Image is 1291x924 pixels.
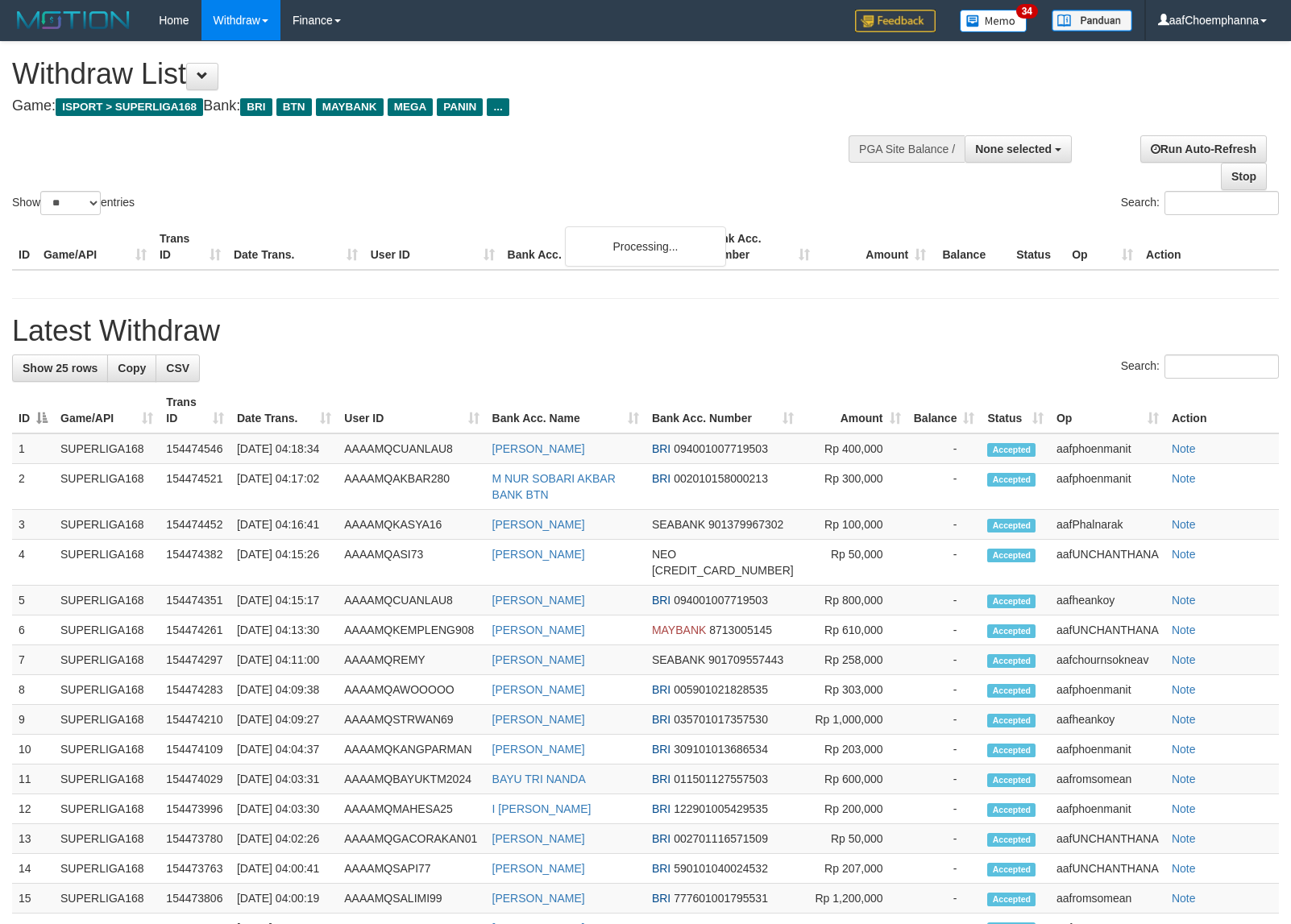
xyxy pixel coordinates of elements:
td: 154473763 [160,854,230,884]
span: BRI [652,442,670,455]
td: SUPERLIGA168 [54,854,160,884]
td: 2 [12,464,54,510]
td: Rp 200,000 [800,794,907,824]
td: - [907,764,982,794]
td: aafphoenmanit [1050,464,1165,510]
h1: Withdraw List [12,58,845,90]
a: Note [1172,802,1196,815]
span: Copy 590101040024532 to clipboard [674,862,768,875]
td: 15 [12,884,54,914]
a: [PERSON_NAME] [492,743,585,756]
td: - [907,884,982,914]
td: AAAAMQGACORAKAN01 [338,824,485,854]
span: BRI [652,832,670,845]
span: None selected [975,143,1052,155]
td: 154474297 [160,645,230,675]
td: 154474382 [160,540,230,586]
span: BRI [652,743,670,756]
a: [PERSON_NAME] [492,518,585,531]
span: BRI [652,773,670,785]
td: 3 [12,510,54,540]
td: Rp 610,000 [800,615,907,645]
td: - [907,794,982,824]
td: [DATE] 04:02:26 [230,824,338,854]
th: Balance [932,224,1010,270]
th: Status [1010,224,1065,270]
img: panduan.png [1052,10,1132,31]
td: AAAAMQSTRWAN69 [338,705,485,735]
td: SUPERLIGA168 [54,540,160,586]
td: 154474452 [160,510,230,540]
td: - [907,645,982,675]
label: Search: [1121,191,1279,215]
td: 154473806 [160,884,230,914]
a: Note [1172,442,1196,455]
td: [DATE] 04:03:31 [230,764,338,794]
td: SUPERLIGA168 [54,510,160,540]
span: Show 25 rows [23,362,98,375]
td: aafromsomean [1050,884,1165,914]
a: Note [1172,518,1196,531]
span: BRI [652,802,670,815]
td: aafUNCHANTHANA [1050,854,1165,884]
td: Rp 1,200,000 [800,884,907,914]
td: [DATE] 04:15:17 [230,586,338,615]
td: - [907,540,982,586]
td: 154473996 [160,794,230,824]
td: AAAAMQREMY [338,645,485,675]
span: BRI [652,594,670,607]
th: Bank Acc. Number [700,224,816,270]
span: Copy [118,362,146,375]
input: Search: [1164,354,1279,379]
td: 154474546 [160,433,230,464]
span: Accepted [987,773,1036,787]
span: Accepted [987,624,1036,638]
a: Note [1172,653,1196,666]
span: Copy 901379967302 to clipboard [708,518,783,531]
td: AAAAMQMAHESA25 [338,794,485,824]
span: Accepted [987,893,1036,906]
span: BRI [652,683,670,696]
td: [DATE] 04:00:19 [230,884,338,914]
td: [DATE] 04:18:34 [230,433,338,464]
th: Op: activate to sort column ascending [1050,387,1165,433]
a: [PERSON_NAME] [492,862,585,875]
td: Rp 258,000 [800,645,907,675]
button: None selected [965,135,1072,163]
img: Button%20Memo.svg [960,10,1027,32]
td: AAAAMQAWOOOOO [338,675,485,705]
td: [DATE] 04:13:30 [230,615,338,645]
a: Stop [1221,163,1267,190]
a: Note [1172,594,1196,607]
td: SUPERLIGA168 [54,764,160,794]
td: 154473780 [160,824,230,854]
th: Bank Acc. Number: activate to sort column ascending [645,387,800,433]
td: aafUNCHANTHANA [1050,824,1165,854]
span: Accepted [987,519,1036,532]
span: Accepted [987,473,1036,487]
td: SUPERLIGA168 [54,794,160,824]
a: Note [1172,683,1196,696]
span: BRI [240,98,272,116]
td: Rp 207,000 [800,854,907,884]
td: AAAAMQSAPI77 [338,854,485,884]
label: Search: [1121,354,1279,379]
th: Amount: activate to sort column ascending [800,387,907,433]
td: - [907,854,982,884]
td: AAAAMQKANGPARMAN [338,735,485,764]
td: AAAAMQKEMPLENG908 [338,615,485,645]
td: 1 [12,433,54,464]
a: [PERSON_NAME] [492,713,585,726]
span: Copy 777601001795531 to clipboard [674,892,768,905]
div: PGA Site Balance / [849,135,965,163]
span: MEGA [388,98,434,116]
span: Copy 309101013686534 to clipboard [674,743,768,756]
a: Note [1172,862,1196,875]
td: Rp 50,000 [800,540,907,586]
a: [PERSON_NAME] [492,832,585,845]
th: Trans ID: activate to sort column ascending [160,387,230,433]
td: aafphoenmanit [1050,735,1165,764]
th: Date Trans. [227,224,364,270]
span: Accepted [987,803,1036,817]
td: 9 [12,705,54,735]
